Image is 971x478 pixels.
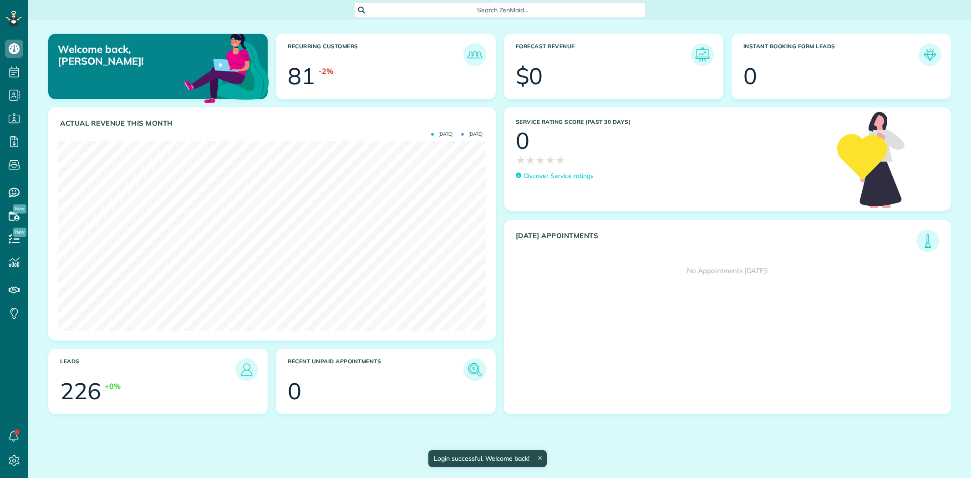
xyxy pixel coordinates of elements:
h3: Forecast Revenue [516,43,691,66]
div: 0 [516,129,529,152]
div: 0 [288,380,301,402]
div: Login successful. Welcome back! [428,450,547,467]
h3: Leads [60,358,235,381]
img: icon_forecast_revenue-8c13a41c7ed35a8dcfafea3cbb826a0462acb37728057bba2d056411b612bbbe.png [693,46,712,64]
div: 81 [288,65,315,87]
h3: Recurring Customers [288,43,463,66]
span: [DATE] [461,132,483,137]
span: ★ [545,152,555,168]
div: 226 [60,380,101,402]
div: $0 [516,65,543,87]
span: New [13,204,26,214]
h3: Recent unpaid appointments [288,358,463,381]
span: New [13,228,26,237]
p: Discover Service ratings [524,171,594,181]
div: 0 [743,65,757,87]
span: ★ [516,152,526,168]
span: ★ [535,152,545,168]
p: Welcome back, [PERSON_NAME]! [58,43,198,67]
span: [DATE] [431,132,452,137]
span: ★ [555,152,565,168]
img: icon_form_leads-04211a6a04a5b2264e4ee56bc0799ec3eb69b7e499cbb523a139df1d13a81ae0.png [921,46,939,64]
h3: [DATE] Appointments [516,232,917,252]
div: No Appointments [DATE]! [504,252,951,290]
img: icon_recurring_customers-cf858462ba22bcd05b5a5880d41d6543d210077de5bb9ebc9590e49fd87d84ed.png [466,46,484,64]
div: +0% [105,381,121,392]
h3: Actual Revenue this month [60,119,486,127]
a: Discover Service ratings [516,171,594,181]
img: icon_leads-1bed01f49abd5b7fead27621c3d59655bb73ed531f8eeb49469d10e621d6b896.png [238,361,256,379]
span: ★ [525,152,535,168]
h3: Instant Booking Form Leads [743,43,919,66]
img: icon_todays_appointments-901f7ab196bb0bea1936b74009e4eb5ffbc2d2711fa7634e0d609ed5ef32b18b.png [919,232,937,250]
div: -2% [319,66,333,76]
h3: Service Rating score (past 30 days) [516,119,829,125]
img: dashboard_welcome-42a62b7d889689a78055ac9021e634bf52bae3f8056760290aed330b23ab8690.png [183,23,271,112]
img: icon_unpaid_appointments-47b8ce3997adf2238b356f14209ab4cced10bd1f174958f3ca8f1d0dd7fffeee.png [466,361,484,379]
